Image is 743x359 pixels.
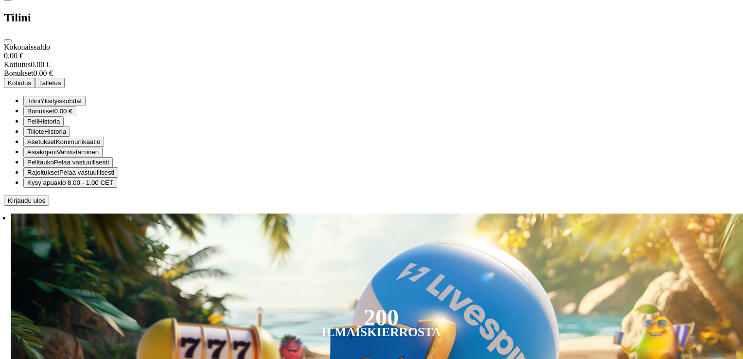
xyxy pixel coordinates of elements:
[40,97,82,105] span: Yksityiskohdat
[27,108,54,115] span: Bonukset
[57,179,113,186] span: klo 8.00 - 1.00 CET
[23,106,76,116] button: smiley iconBonukset0.00 €
[4,60,739,69] div: 0.00 €
[321,326,441,338] div: Ilmaiskierrosta
[56,138,101,145] span: Kommunikaatio
[27,138,56,145] span: Asetukset
[364,312,399,323] div: 200
[35,78,65,88] button: Talletus
[27,97,40,105] span: Tilini
[8,197,45,204] span: Kirjaudu ulos
[27,159,54,166] span: Pelitauko
[23,116,64,126] button: history iconPeliHistoria
[4,69,739,78] div: 0.00 €
[8,79,31,87] span: Kotiutus
[38,118,60,125] span: Historia
[23,147,103,157] button: document iconAsiakirjaniVahvistaminen
[23,167,118,178] button: limits iconRajoituksetPelaa vastuullisesti
[4,39,12,42] button: close
[4,11,739,24] h2: Tilini
[4,78,35,88] button: Kotiutus
[4,196,49,206] button: Kirjaudu ulos
[23,126,70,137] button: transactions iconTilioteHistoria
[59,169,114,176] span: Pelaa vastuullisesti
[23,137,104,147] button: toggle iconAsetuksetKommunikaatio
[27,169,59,176] span: Rajoitukset
[57,148,99,156] span: Vahvistaminen
[27,148,57,156] span: Asiakirjani
[23,178,117,188] button: headphones iconKysy apuaklo 8.00 - 1.00 CET
[23,96,86,106] button: user-circle iconTiliniYksityiskohdat
[54,108,72,115] span: 0.00 €
[54,159,109,166] span: Pelaa vastuullisesti
[4,60,31,69] span: Kotiutus
[27,118,38,125] span: Peli
[4,43,739,60] div: Kokonaissaldo
[27,179,57,186] span: Kysy apua
[39,79,61,87] span: Talletus
[23,157,113,167] button: clock iconPelitaukoPelaa vastuullisesti
[4,69,33,77] span: Bonukset
[27,128,44,135] span: Tiliote
[4,52,739,60] div: 0.00 €
[44,128,66,135] span: Historia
